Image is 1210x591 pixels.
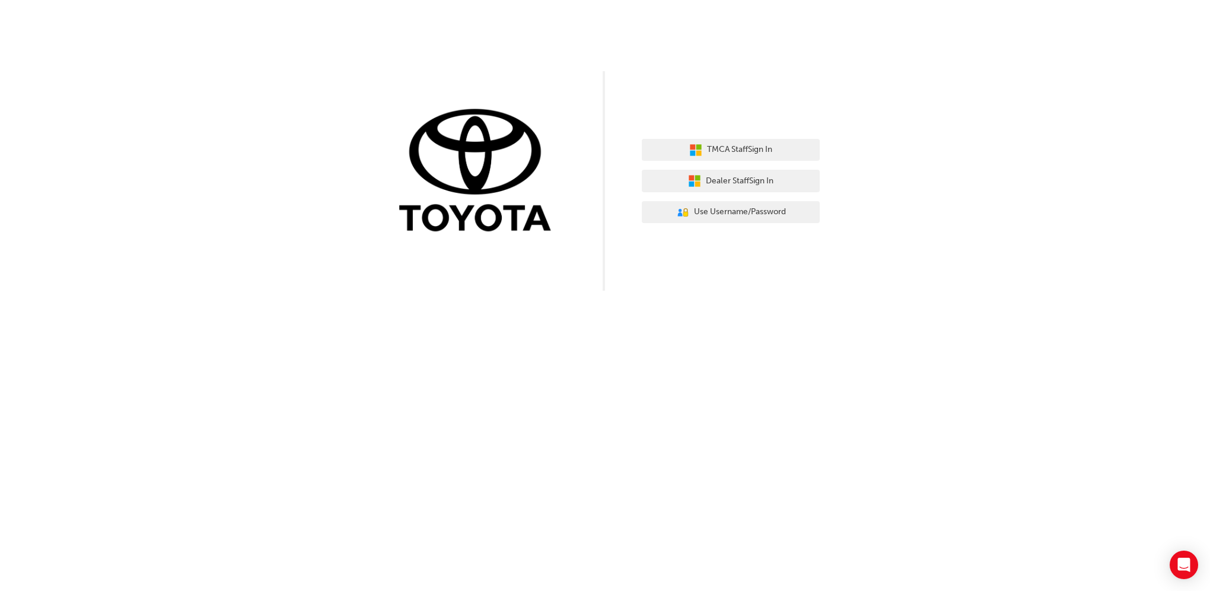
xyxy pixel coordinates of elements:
button: Dealer StaffSign In [642,170,820,192]
button: TMCA StaffSign In [642,139,820,161]
span: TMCA Staff Sign In [707,143,772,157]
div: Open Intercom Messenger [1170,551,1198,579]
img: Trak [390,106,568,237]
span: Dealer Staff Sign In [706,174,773,188]
button: Use Username/Password [642,201,820,224]
span: Use Username/Password [694,205,786,219]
